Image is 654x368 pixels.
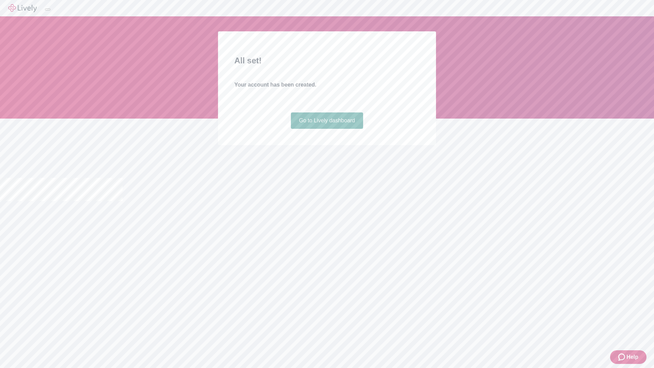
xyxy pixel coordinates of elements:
[291,112,363,129] a: Go to Lively dashboard
[610,350,647,364] button: Zendesk support iconHelp
[8,4,37,12] img: Lively
[45,9,50,11] button: Log out
[618,353,626,361] svg: Zendesk support icon
[234,81,420,89] h4: Your account has been created.
[234,55,420,67] h2: All set!
[626,353,638,361] span: Help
